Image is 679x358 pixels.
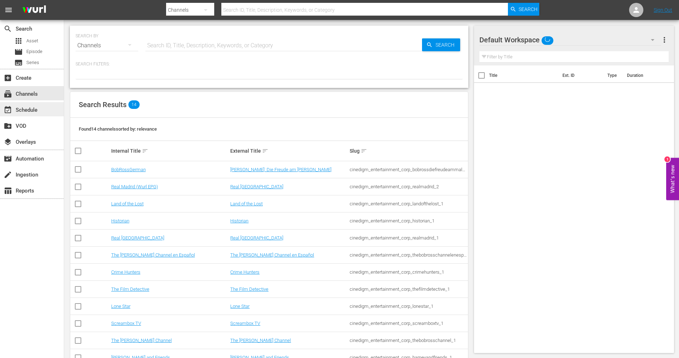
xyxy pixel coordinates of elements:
a: The Film Detective [230,286,268,292]
span: Series [14,58,23,67]
span: Schedule [4,106,12,114]
div: Internal Title [111,147,228,155]
span: Channels [4,90,12,98]
div: cinedigm_entertainment_corp_crimehunters_1 [350,269,467,275]
a: The [PERSON_NAME] Channel [230,338,291,343]
span: Search [519,3,537,16]
a: Real Madrid (Wurl EPG) [111,184,158,189]
a: Crime Hunters [111,269,140,275]
a: Lone Star [230,304,250,309]
img: ans4CAIJ8jUAAAAAAAAAAAAAAAAAAAAAAAAgQb4GAAAAAAAAAAAAAAAAAAAAAAAAJMjXAAAAAAAAAAAAAAAAAAAAAAAAgAT5G... [17,2,51,19]
a: The [PERSON_NAME] Channel [111,338,172,343]
button: Search [422,38,460,51]
a: The [PERSON_NAME] Channel en Español [230,252,314,258]
span: Overlays [4,138,12,146]
p: Search Filters: [76,61,463,67]
span: more_vert [660,36,669,44]
a: Real [GEOGRAPHIC_DATA] [230,184,283,189]
a: Screambox TV [230,321,260,326]
div: cinedigm_entertainment_corp_thebobrosschannelenespaol_1 [350,252,467,258]
span: Reports [4,186,12,195]
div: cinedigm_entertainment_corp_landofthelost_1 [350,201,467,206]
div: Channels [76,36,138,56]
div: cinedigm_entertainment_corp_realmadrid_1 [350,235,467,241]
span: Ingestion [4,170,12,179]
span: Search [433,38,460,51]
span: sort [262,148,268,154]
div: cinedigm_entertainment_corp_historian_1 [350,218,467,223]
div: cinedigm_entertainment_corp_screamboxtv_1 [350,321,467,326]
div: cinedigm_entertainment_corp_thefilmdetective_1 [350,286,467,292]
a: Lone Star [111,304,130,309]
a: The [PERSON_NAME] Channel en Español [111,252,195,258]
div: 1 [664,157,670,162]
div: Default Workspace [479,30,661,50]
a: Screambox TV [111,321,141,326]
span: menu [4,6,13,14]
span: Episode [26,48,42,55]
a: Real [GEOGRAPHIC_DATA] [111,235,164,241]
a: Historian [111,218,129,223]
th: Ext. ID [558,65,603,85]
span: Create [4,74,12,82]
span: sort [142,148,148,154]
a: Real [GEOGRAPHIC_DATA] [230,235,283,241]
span: sort [361,148,367,154]
div: cinedigm_entertainment_corp_realmadrid_2 [350,184,467,189]
span: Asset [14,37,23,45]
a: The Film Detective [111,286,149,292]
div: External Title [230,147,348,155]
th: Type [603,65,623,85]
button: more_vert [660,31,669,48]
th: Title [489,65,558,85]
div: Slug [350,147,467,155]
span: VOD [4,122,12,130]
div: cinedigm_entertainment_corp_bobrossdiefreudeammalen_1 [350,167,467,172]
a: Historian [230,218,248,223]
a: Sign Out [654,7,672,13]
a: Crime Hunters [230,269,259,275]
span: Search [4,25,12,33]
span: Automation [4,154,12,163]
a: [PERSON_NAME]: Die Freude am [PERSON_NAME] [230,167,331,172]
a: BobRossGerman [111,167,146,172]
button: Open Feedback Widget [666,158,679,200]
a: Land of the Lost [230,201,263,206]
span: Search Results [79,100,127,109]
span: 14 [128,100,140,109]
span: Episode [14,48,23,56]
span: Found 14 channels sorted by: relevance [79,126,157,132]
span: Asset [26,37,38,44]
th: Duration [623,65,665,85]
span: Series [26,59,39,66]
button: Search [508,3,539,16]
div: cinedigm_entertainment_corp_thebobrosschannel_1 [350,338,467,343]
div: cinedigm_entertainment_corp_lonestar_1 [350,304,467,309]
a: Land of the Lost [111,201,144,206]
